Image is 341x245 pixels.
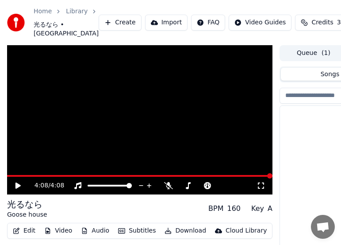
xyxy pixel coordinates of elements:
span: ( 1 ) [322,49,330,58]
button: Subtitles [115,225,159,237]
button: FAQ [191,15,225,31]
div: BPM [208,203,223,214]
div: Goose house [7,210,47,219]
div: A [268,203,272,214]
a: Home [34,7,52,16]
div: / [34,181,56,190]
button: Download [161,225,210,237]
div: Cloud Library [226,226,267,235]
a: Library [66,7,88,16]
a: チャットを開く [311,215,335,239]
span: 4:08 [50,181,64,190]
button: Video Guides [229,15,291,31]
button: Audio [77,225,113,237]
div: 160 [227,203,241,214]
div: Key [251,203,264,214]
div: 光るなら [7,198,47,210]
button: Video [41,225,76,237]
span: 4:08 [34,181,48,190]
span: 光るなら • [GEOGRAPHIC_DATA] [34,20,99,38]
button: Edit [9,225,39,237]
button: Import [145,15,188,31]
button: Create [99,15,142,31]
span: Credits [311,18,333,27]
img: youka [7,14,25,31]
nav: breadcrumb [34,7,99,38]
